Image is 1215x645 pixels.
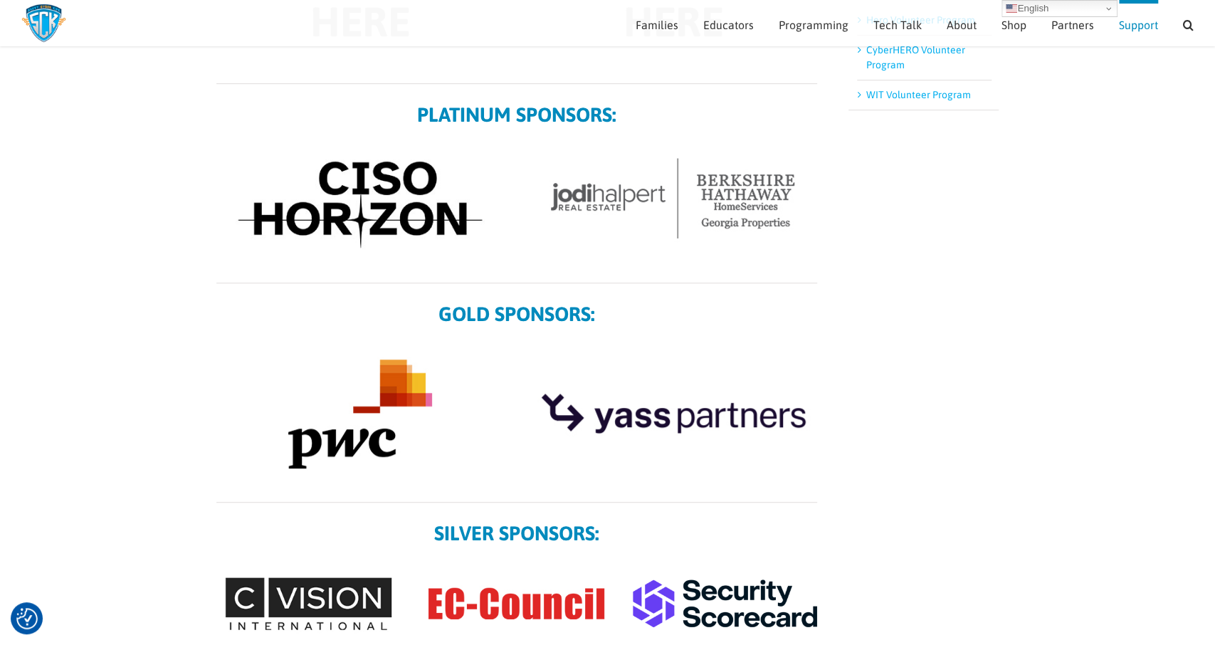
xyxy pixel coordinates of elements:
[531,333,816,345] a: savvy-protector-yass
[218,333,503,345] a: sponsors-savvy-protector-PwC
[549,135,798,263] img: Jodi Halpert Real Estate
[531,334,816,494] img: Yass Partners
[873,19,922,31] span: Tech Talk
[703,19,754,31] span: Educators
[1001,19,1026,31] span: Shop
[218,334,503,494] img: PwC
[1006,3,1017,14] img: en
[633,580,817,627] img: Security Scorecard
[16,608,38,629] img: Revisit consent button
[16,608,38,629] button: Consent Preferences
[636,19,678,31] span: Families
[236,135,485,275] img: CISO Horizon
[633,579,817,590] a: Security Scorecard stacked
[236,134,485,145] a: sponsors-CISO-Horizon
[1119,19,1158,31] span: Support
[216,304,818,324] h2: GOLD SPONSORS:
[549,134,798,145] a: EarthLink 2014 Stack Logo CMYK-2
[866,89,970,100] a: WIT Volunteer Program
[779,19,848,31] span: Programming
[424,555,609,567] a: sponsor-EC-Council-350×180
[216,105,818,125] h2: PLATINUM SPONSORS:
[216,555,401,567] a: sponsors-C-Vision-350×180
[21,4,66,43] img: Savvy Cyber Kids Logo
[947,19,977,31] span: About
[1051,19,1094,31] span: Partners
[216,523,818,543] h2: SILVER SPONSORS:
